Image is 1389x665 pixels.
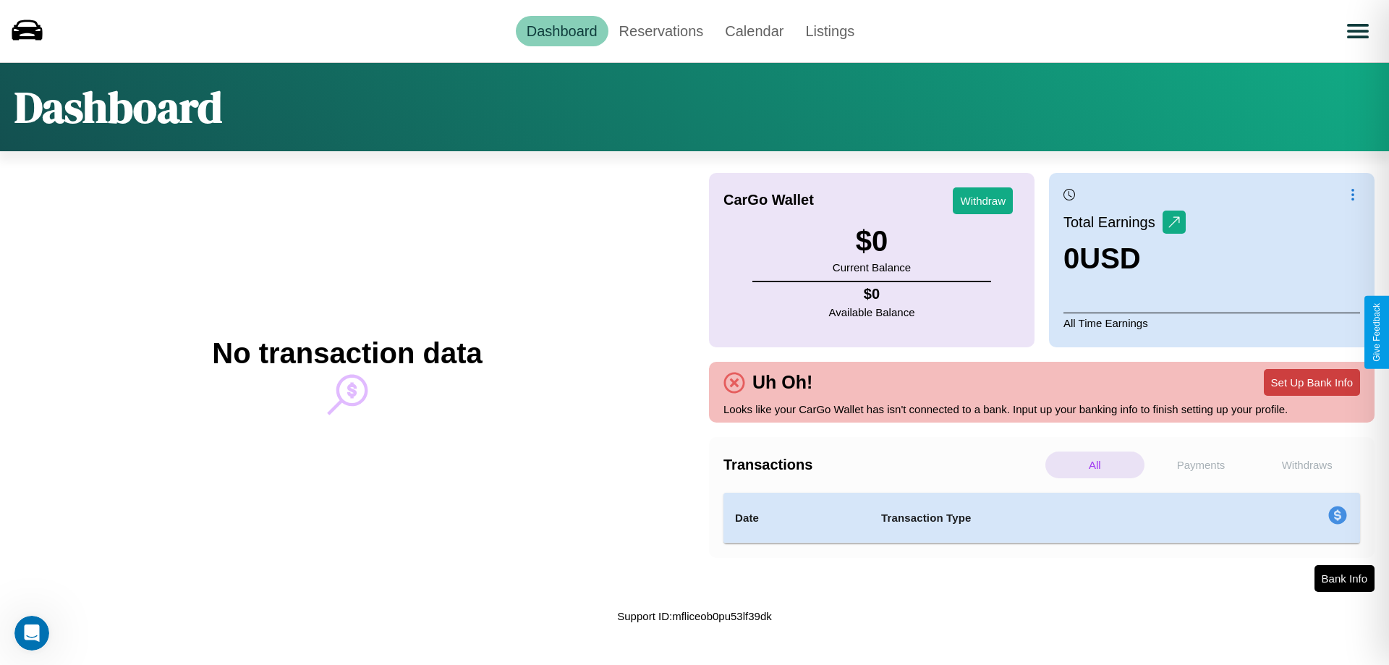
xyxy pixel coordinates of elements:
[1264,369,1360,396] button: Set Up Bank Info
[735,509,858,527] h4: Date
[14,616,49,651] iframe: Intercom live chat
[714,16,794,46] a: Calendar
[723,493,1360,543] table: simple table
[516,16,608,46] a: Dashboard
[723,399,1360,419] p: Looks like your CarGo Wallet has isn't connected to a bank. Input up your banking info to finish ...
[723,192,814,208] h4: CarGo Wallet
[1063,242,1186,275] h3: 0 USD
[881,509,1210,527] h4: Transaction Type
[212,337,482,370] h2: No transaction data
[745,372,820,393] h4: Uh Oh!
[1372,303,1382,362] div: Give Feedback
[14,77,222,137] h1: Dashboard
[1063,313,1360,333] p: All Time Earnings
[953,187,1013,214] button: Withdraw
[833,225,911,258] h3: $ 0
[1063,209,1163,235] p: Total Earnings
[833,258,911,277] p: Current Balance
[617,606,771,626] p: Support ID: mfliceob0pu53lf39dk
[794,16,865,46] a: Listings
[723,457,1042,473] h4: Transactions
[608,16,715,46] a: Reservations
[1045,452,1144,478] p: All
[1314,565,1375,592] button: Bank Info
[829,302,915,322] p: Available Balance
[829,286,915,302] h4: $ 0
[1338,11,1378,51] button: Open menu
[1257,452,1356,478] p: Withdraws
[1152,452,1251,478] p: Payments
